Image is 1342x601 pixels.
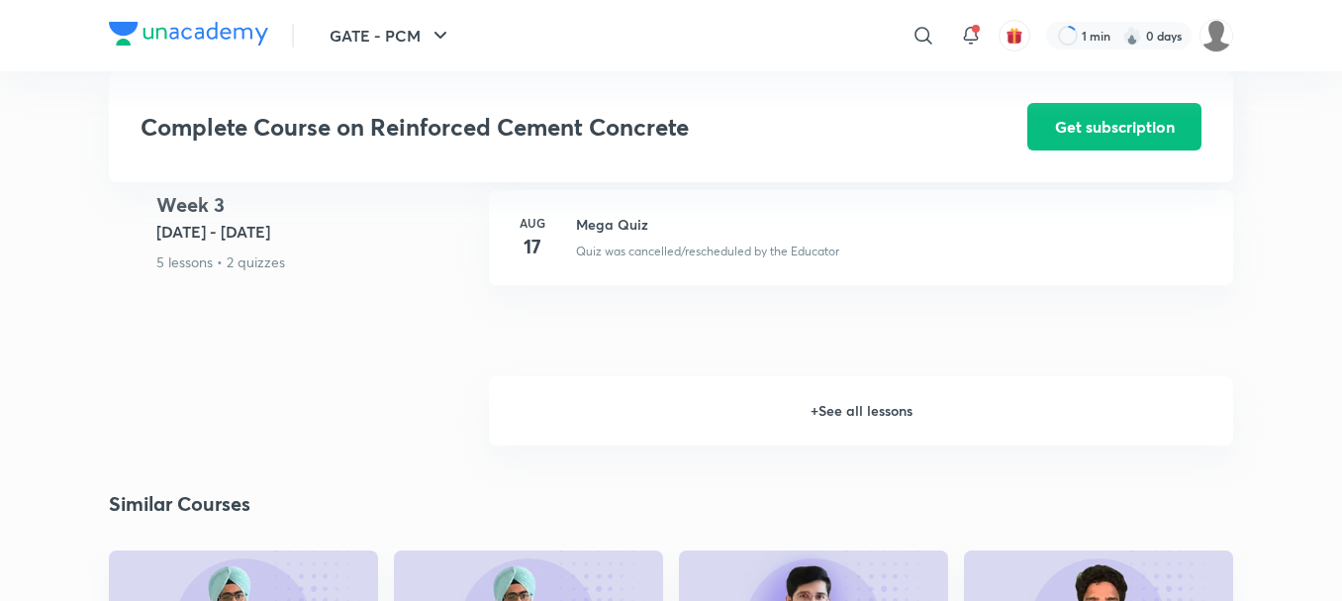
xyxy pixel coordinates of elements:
[513,232,552,261] h4: 17
[1122,26,1142,46] img: streak
[1027,103,1201,150] button: Get subscription
[1199,19,1233,52] img: Mrityunjay Mtj
[156,220,473,244] h5: [DATE] - [DATE]
[576,214,1209,235] h3: Mega Quiz
[156,190,473,220] h4: Week 3
[513,214,552,232] h6: Aug
[109,22,268,50] a: Company Logo
[1006,27,1023,45] img: avatar
[489,376,1233,446] h6: + See all lessons
[999,20,1030,51] button: avatar
[109,489,250,519] h2: Similar Courses
[156,251,473,272] p: 5 lessons • 2 quizzes
[318,16,464,55] button: GATE - PCM
[109,22,268,46] img: Company Logo
[576,243,839,260] p: Quiz was cancelled/rescheduled by the Educator
[141,113,915,142] h3: Complete Course on Reinforced Cement Concrete
[489,190,1233,309] a: Aug17Mega QuizQuiz was cancelled/rescheduled by the Educator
